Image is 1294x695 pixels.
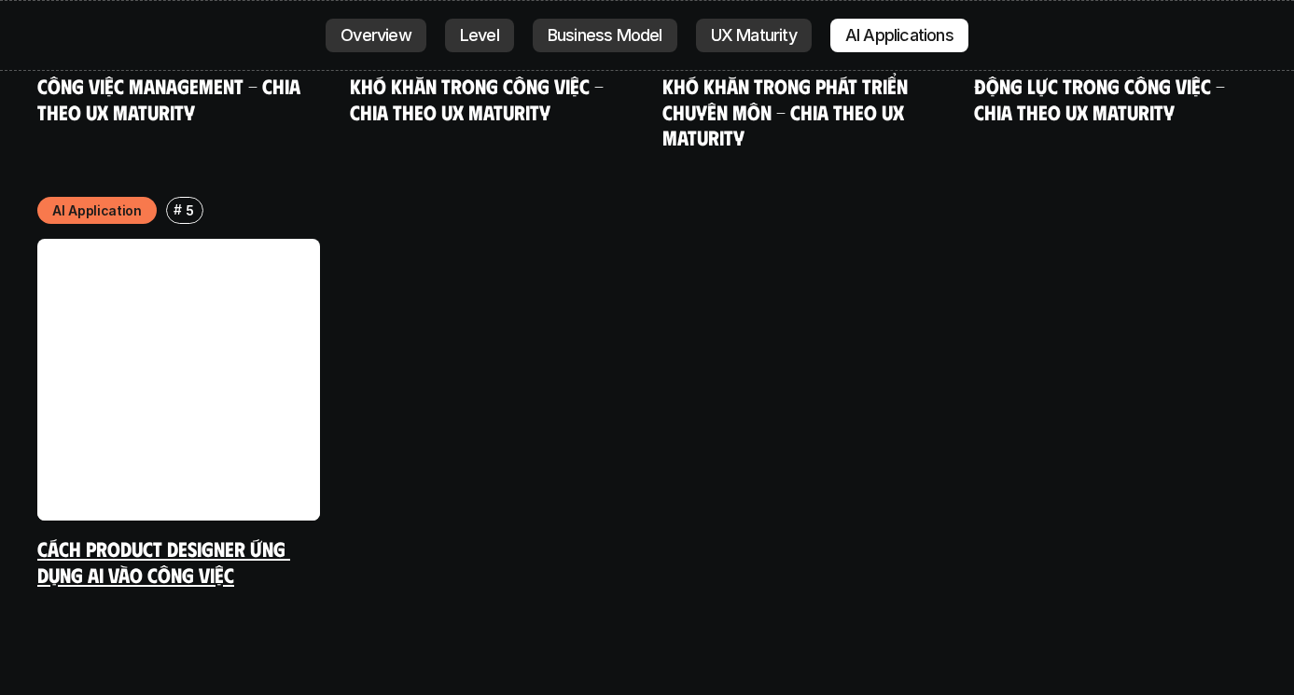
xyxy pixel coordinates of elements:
p: AI Application [52,201,142,220]
a: Overview [326,19,426,52]
p: Overview [341,26,411,45]
a: Khó khăn trong công việc - Chia theo UX Maturity [350,73,608,124]
a: Động lực trong công việc - Chia theo UX Maturity [974,73,1230,124]
p: 5 [186,201,194,220]
a: Công việc Management - Chia theo UX maturity [37,73,305,124]
a: Khó khăn trong phát triển chuyên môn - Chia theo UX Maturity [662,73,912,149]
a: Cách Product Designer ứng dụng AI vào công việc [37,535,290,587]
h6: # [174,202,182,216]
